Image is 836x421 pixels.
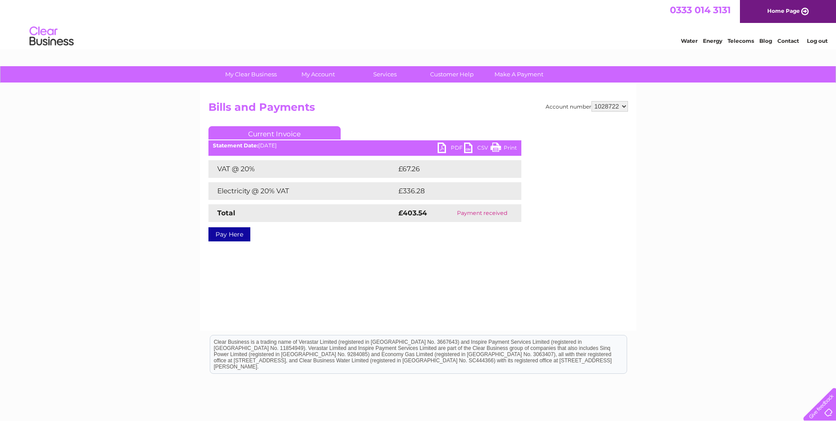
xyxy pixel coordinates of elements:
[777,38,799,44] a: Contact
[807,38,828,44] a: Log out
[396,182,506,200] td: £336.28
[210,5,627,43] div: Clear Business is a trading name of Verastar Limited (registered in [GEOGRAPHIC_DATA] No. 3667643...
[728,38,754,44] a: Telecoms
[213,142,258,149] b: Statement Date:
[443,204,521,222] td: Payment received
[29,23,74,50] img: logo.png
[398,209,427,217] strong: £403.54
[438,143,464,155] a: PDF
[670,4,731,15] a: 0333 014 3131
[681,38,698,44] a: Water
[396,160,503,178] td: £67.26
[208,143,521,149] div: [DATE]
[208,227,250,241] a: Pay Here
[215,66,287,83] a: My Clear Business
[759,38,772,44] a: Blog
[546,101,628,112] div: Account number
[208,101,628,118] h2: Bills and Payments
[208,182,396,200] td: Electricity @ 20% VAT
[349,66,421,83] a: Services
[464,143,490,155] a: CSV
[208,160,396,178] td: VAT @ 20%
[217,209,235,217] strong: Total
[703,38,722,44] a: Energy
[416,66,488,83] a: Customer Help
[282,66,354,83] a: My Account
[483,66,555,83] a: Make A Payment
[208,126,341,139] a: Current Invoice
[490,143,517,155] a: Print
